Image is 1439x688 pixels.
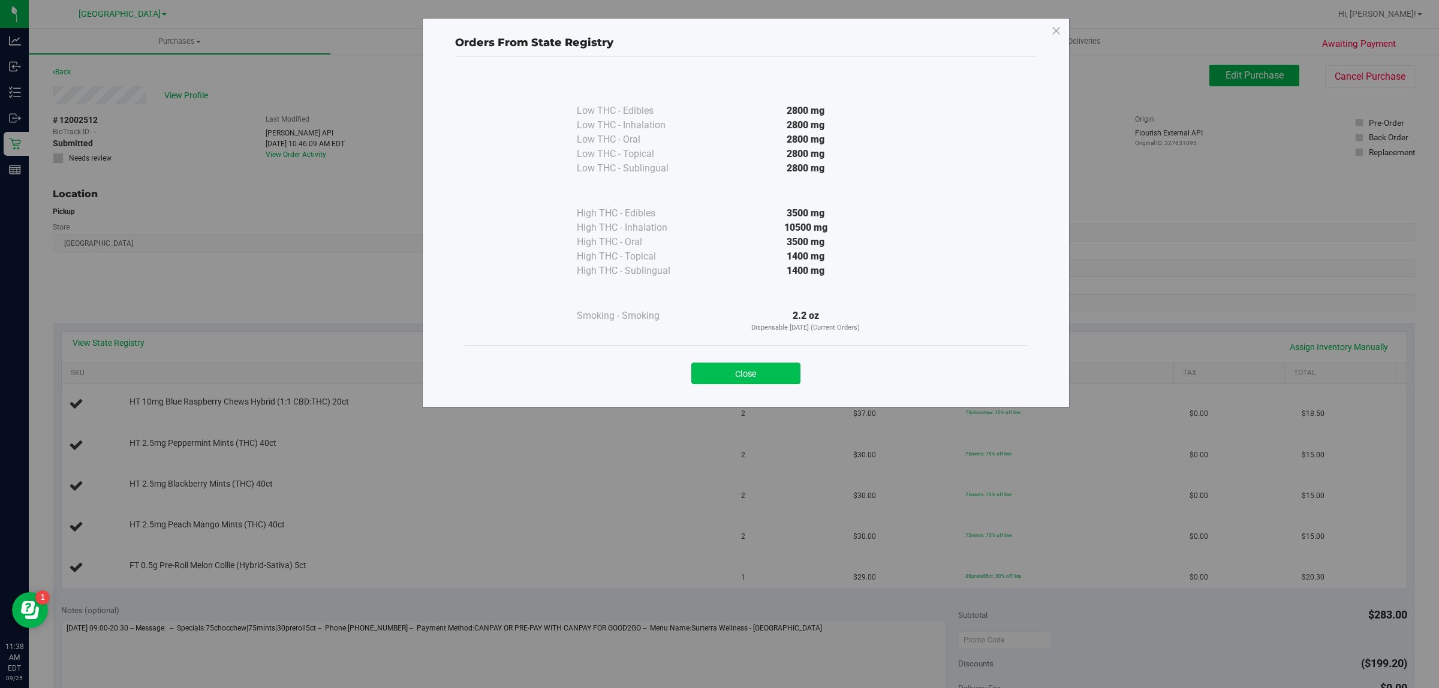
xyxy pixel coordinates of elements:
span: Orders From State Registry [455,36,613,49]
div: 2.2 oz [697,309,915,333]
div: High THC - Edibles [577,206,697,221]
div: 1400 mg [697,264,915,278]
div: 2800 mg [697,161,915,176]
div: Low THC - Oral [577,132,697,147]
div: High THC - Sublingual [577,264,697,278]
div: 1400 mg [697,249,915,264]
div: Low THC - Inhalation [577,118,697,132]
button: Close [691,363,800,384]
div: 2800 mg [697,147,915,161]
iframe: Resource center [12,592,48,628]
div: High THC - Oral [577,235,697,249]
div: High THC - Topical [577,249,697,264]
div: Low THC - Topical [577,147,697,161]
iframe: Resource center unread badge [35,590,50,605]
div: High THC - Inhalation [577,221,697,235]
div: 2800 mg [697,104,915,118]
div: 3500 mg [697,206,915,221]
div: 2800 mg [697,132,915,147]
div: 10500 mg [697,221,915,235]
div: Smoking - Smoking [577,309,697,323]
div: 2800 mg [697,118,915,132]
div: Low THC - Sublingual [577,161,697,176]
div: 3500 mg [697,235,915,249]
div: Low THC - Edibles [577,104,697,118]
p: Dispensable [DATE] (Current Orders) [697,323,915,333]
